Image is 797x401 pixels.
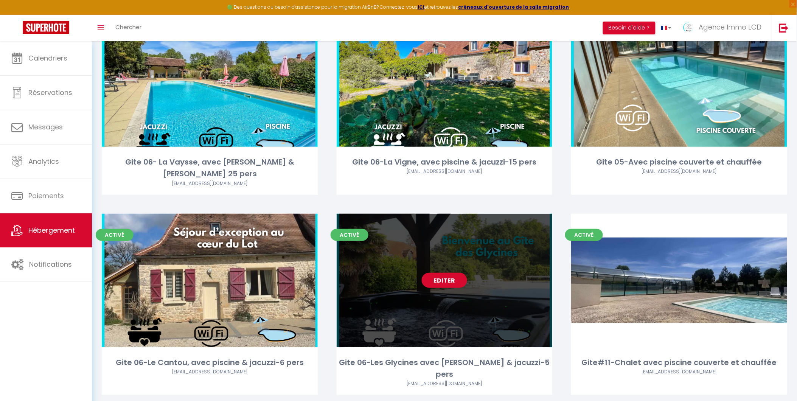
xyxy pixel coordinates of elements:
div: Airbnb [571,168,787,175]
span: Analytics [28,157,59,166]
a: Editer [422,273,467,288]
div: Gite 06- La Vaysse, avec [PERSON_NAME] & [PERSON_NAME] 25 pers [102,156,318,180]
a: Chercher [110,15,147,41]
a: ICI [418,4,424,10]
img: Super Booking [23,21,69,34]
img: logout [779,23,789,33]
div: Gite 06-Le Cantou, avec piscine & jacuzzi-6 pers [102,357,318,368]
div: Airbnb [102,180,318,187]
div: Airbnb [571,368,787,376]
span: Réservations [28,88,72,97]
span: Activé [96,229,134,241]
div: Airbnb [337,380,553,387]
button: Besoin d'aide ? [603,22,656,34]
div: Gite#11-Chalet avec piscine couverte et chauffée [571,357,787,368]
div: Airbnb [102,368,318,376]
span: Activé [565,229,603,241]
span: Paiements [28,191,64,201]
div: Gite 06-La Vigne, avec piscine & jacuzzi-15 pers [337,156,553,168]
div: Gite 06-Les Glycines avec [PERSON_NAME] & jacuzzi-5 pers [337,357,553,381]
span: Messages [28,122,63,132]
div: Airbnb [337,168,553,175]
img: ... [683,22,694,33]
span: Calendriers [28,53,67,63]
span: Activé [331,229,368,241]
button: Ouvrir le widget de chat LiveChat [6,3,29,26]
a: ... Agence Immo LCD [677,15,771,41]
a: créneaux d'ouverture de la salle migration [458,4,569,10]
span: Notifications [29,260,72,269]
span: Hébergement [28,225,75,235]
span: Chercher [115,23,141,31]
div: Gite 05-Avec piscine couverte et chauffée [571,156,787,168]
span: Agence Immo LCD [699,22,762,32]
